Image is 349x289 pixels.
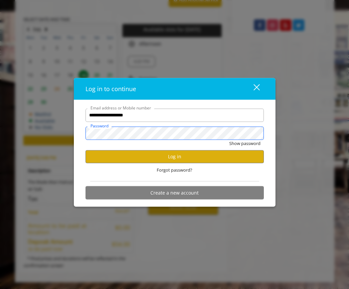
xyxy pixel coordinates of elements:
[87,122,112,129] label: Password
[87,104,154,111] label: Email address or Mobile number
[86,126,264,140] input: Password
[86,84,136,92] span: Log in to continue
[86,150,264,163] button: Log in
[241,82,264,95] button: close dialog
[246,84,259,94] div: close dialog
[229,140,261,147] button: Show password
[157,166,192,173] span: Forgot password?
[86,108,264,122] input: Email address or Mobile number
[86,186,264,199] button: Create a new account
